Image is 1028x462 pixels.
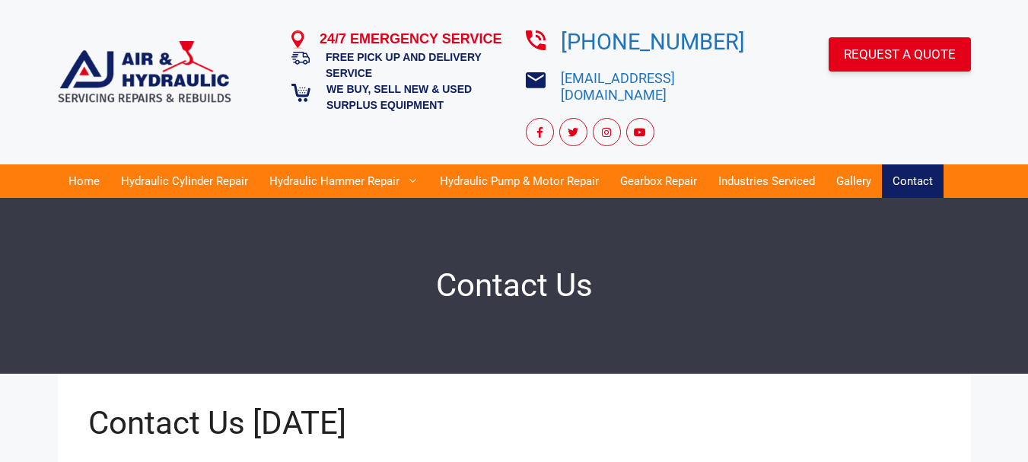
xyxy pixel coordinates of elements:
h1: Contact Us [DATE] [88,404,940,442]
h4: 24/7 EMERGENCY SERVICE [320,29,503,49]
a: [PHONE_NUMBER] [561,29,745,55]
h5: FREE PICK UP AND DELIVERY SERVICE [326,49,503,81]
a: Hydraulic Hammer Repair [259,164,429,198]
a: Industries Serviced [708,164,826,198]
a: Contact [882,164,944,198]
a: Hydraulic Pump & Motor Repair [429,164,609,198]
h1: Contact Us [58,266,971,304]
a: Gearbox Repair [609,164,708,198]
a: Gallery [826,164,882,198]
a: REQUEST A QUOTE [829,37,971,72]
a: Hydraulic Cylinder Repair [110,164,259,198]
a: [EMAIL_ADDRESS][DOMAIN_NAME] [561,70,675,103]
a: Home [58,164,110,198]
h5: WE BUY, SELL NEW & USED SURPLUS EQUIPMENT [326,81,503,113]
